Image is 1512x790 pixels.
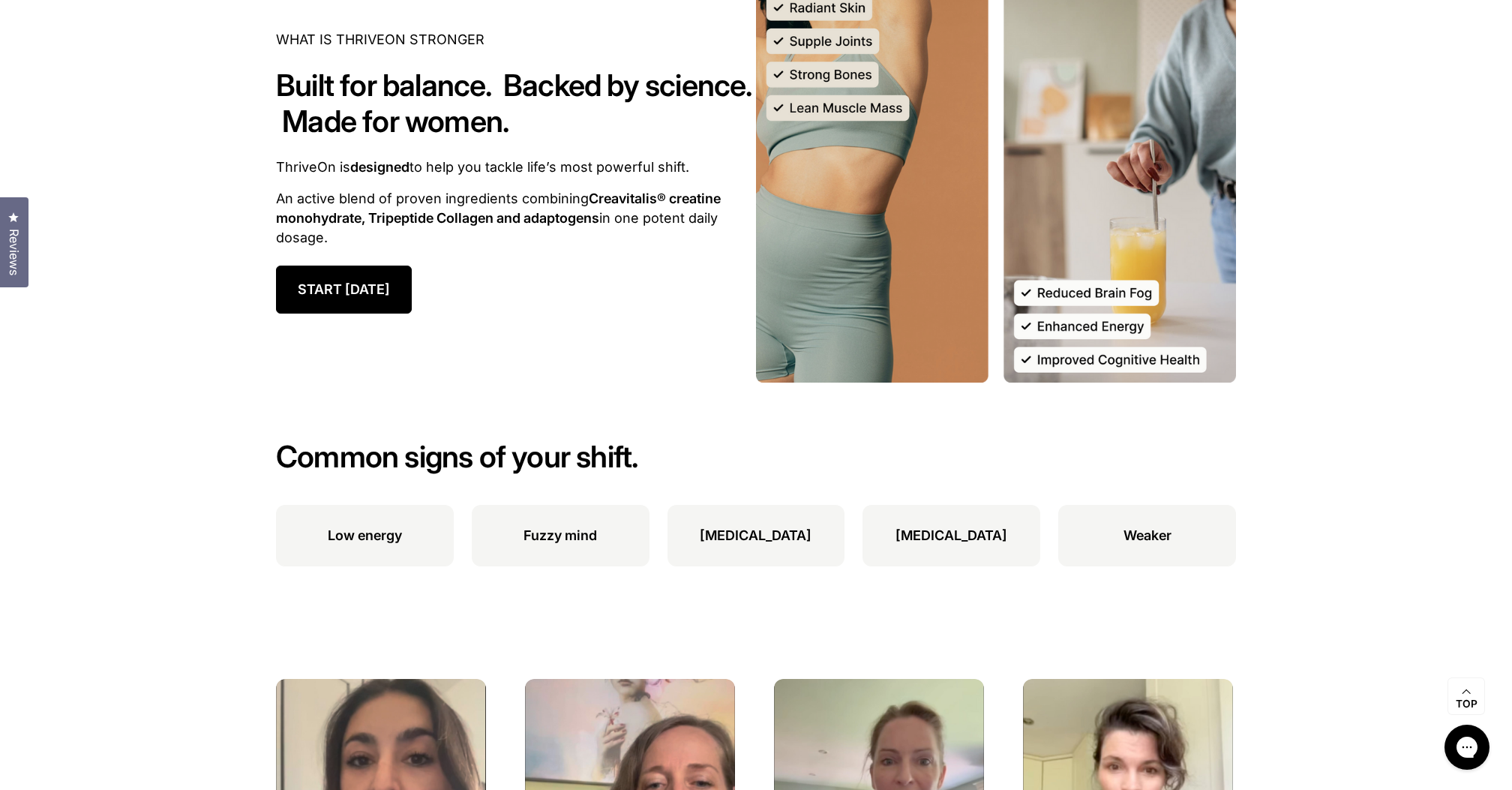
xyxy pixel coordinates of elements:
[350,159,409,175] strong: designed
[276,68,756,140] h2: Built for balance. Backed by science. Made for women.
[1456,698,1477,711] span: Top
[276,439,1236,475] h2: Common signs of your shift.
[1437,719,1497,775] iframe: Gorgias live chat messenger
[276,191,721,226] strong: Creavitalis® creatine monohydrate, Tripeptide Collagen and adaptogens
[276,189,756,248] p: An active blend of proven ingredients combining in one potent daily dosage.
[700,526,811,545] p: [MEDICAL_DATA]
[276,158,756,177] p: ThriveOn is to help you tackle life’s most powerful shift.
[1123,526,1171,545] p: Weaker
[523,526,597,545] p: Fuzzy mind
[276,266,412,314] a: START [DATE]
[895,526,1007,545] p: [MEDICAL_DATA]
[4,229,23,275] span: Reviews
[276,30,756,50] p: WHAT IS THRIVEON STRONGER
[328,526,402,545] p: Low energy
